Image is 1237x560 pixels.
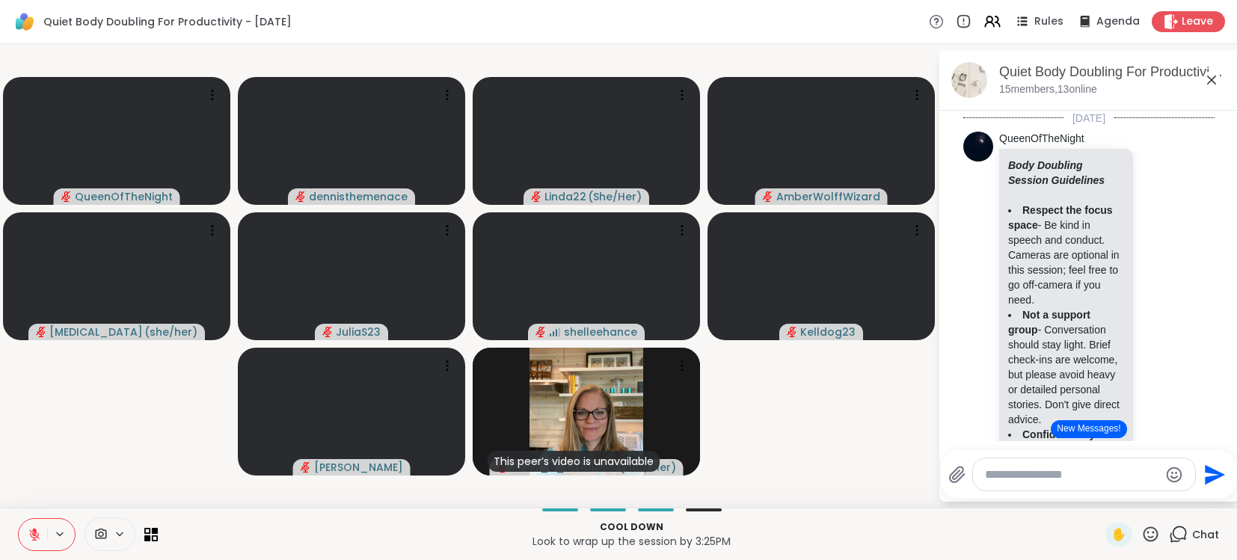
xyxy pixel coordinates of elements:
span: JuliaS23 [336,324,381,339]
textarea: Type your message [985,467,1159,482]
span: audio-muted [531,191,541,202]
button: Send [1196,458,1230,491]
span: audio-muted [295,191,306,202]
span: Linda22 [544,189,586,204]
span: [PERSON_NAME] [314,460,403,475]
a: QueenOfTheNight [999,132,1084,147]
span: [MEDICAL_DATA] [49,324,143,339]
p: 15 members, 13 online [999,82,1097,97]
button: New Messages! [1051,420,1126,438]
span: ✋ [1111,526,1126,544]
span: AmberWolffWizard [776,189,880,204]
span: audio-muted [301,462,311,473]
li: - Be kind in speech and conduct. Cameras are optional in this session; feel free to go off-camera... [1008,203,1124,307]
span: ( she/her ) [144,324,197,339]
img: https://sharewell-space-live.sfo3.digitaloceanspaces.com/user-generated/d7277878-0de6-43a2-a937-4... [963,132,993,161]
span: audio-muted [322,327,333,337]
span: audio-muted [36,327,46,337]
span: audio-muted [61,191,72,202]
button: Emoji picker [1165,466,1183,484]
p: Cool down [167,520,1096,534]
strong: Body Doubling Session Guidelines [1008,159,1105,186]
span: Leave [1182,14,1213,29]
img: Jill_B_Gratitude [530,348,643,476]
span: Kelldog23 [800,324,856,339]
span: Quiet Body Doubling For Productivity - [DATE] [43,14,292,29]
img: ShareWell Logomark [12,9,37,34]
strong: Respect the focus space [1008,204,1113,231]
span: Agenda [1096,14,1140,29]
span: ( She/Her ) [588,189,642,204]
span: shelleehance [564,324,637,339]
span: audio-muted [763,191,773,202]
img: Quiet Body Doubling For Productivity - Friday, Oct 10 [951,62,987,98]
span: Rules [1034,14,1063,29]
span: audio-muted [535,327,546,337]
span: Chat [1192,527,1219,542]
div: This peer’s video is unavailable [488,451,660,472]
span: QueenOfTheNight [75,189,173,204]
li: - Conversation should stay light. Brief check-ins are welcome, but please avoid heavy or detailed... [1008,307,1124,427]
span: [DATE] [1063,111,1114,126]
span: dennisthemenace [309,189,408,204]
p: Look to wrap up the session by 3:25PM [167,534,1096,549]
span: audio-muted [787,327,797,337]
div: Quiet Body Doubling For Productivity - [DATE] [999,63,1227,81]
strong: Not a support group [1008,309,1090,336]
